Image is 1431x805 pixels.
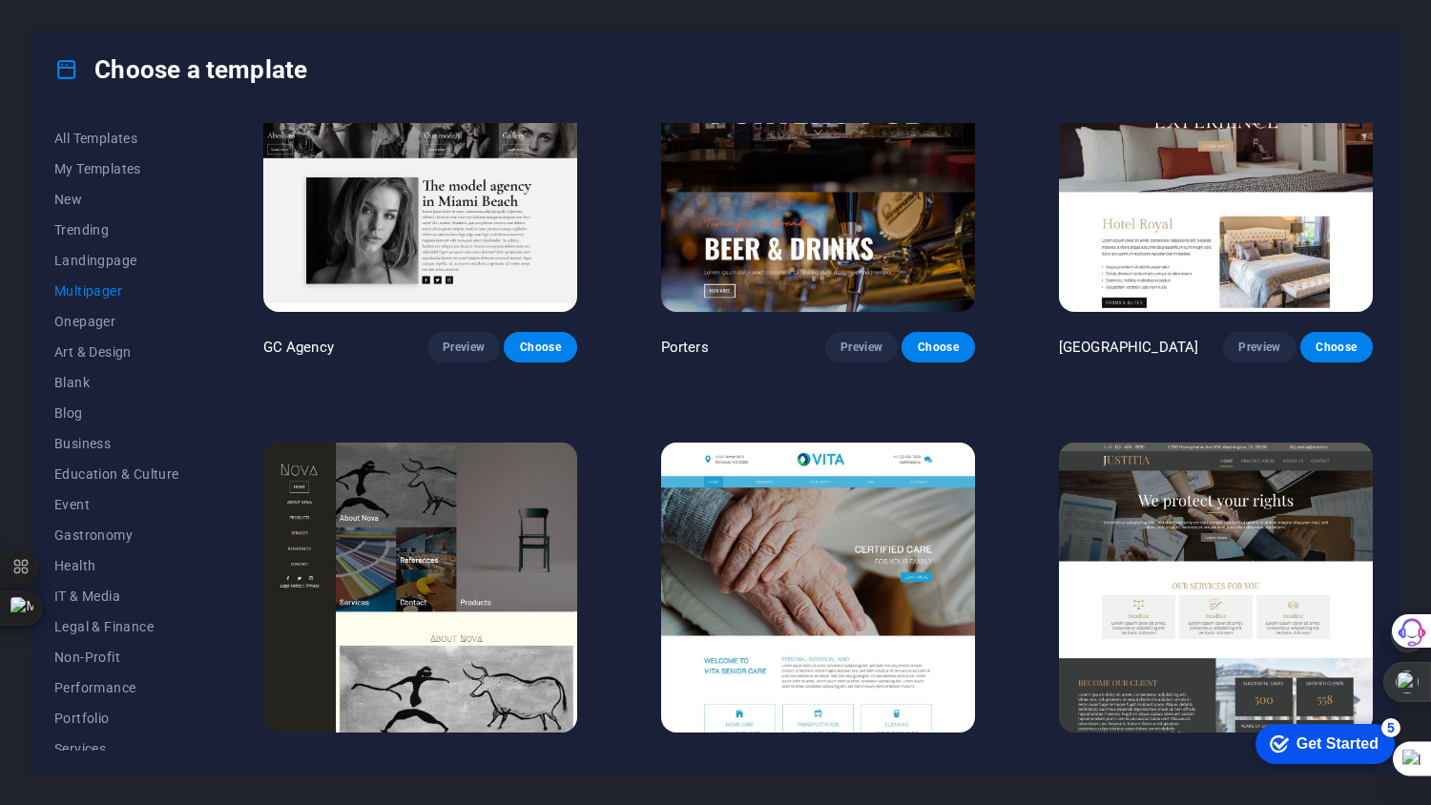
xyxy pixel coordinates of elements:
[54,680,179,695] span: Performance
[56,21,138,38] div: Get Started
[54,711,179,726] span: Portfolio
[54,581,179,611] button: IT & Media
[661,23,975,312] img: Porters
[54,215,179,245] button: Trending
[54,466,179,482] span: Education & Culture
[443,340,485,355] span: Preview
[54,611,179,642] button: Legal & Finance
[54,154,179,184] button: My Templates
[54,123,179,154] button: All Templates
[1238,340,1280,355] span: Preview
[519,340,561,355] span: Choose
[54,192,179,207] span: New
[54,650,179,665] span: Non-Profit
[902,332,974,362] button: Choose
[1316,340,1358,355] span: Choose
[54,161,179,176] span: My Templates
[54,642,179,672] button: Non-Profit
[1300,332,1373,362] button: Choose
[54,375,179,390] span: Blank
[54,314,179,329] span: Onepager
[427,332,500,362] button: Preview
[54,306,179,337] button: Onepager
[54,283,179,299] span: Multipager
[661,443,975,732] img: Vita
[54,527,179,543] span: Gastronomy
[15,10,155,50] div: Get Started 5 items remaining, 0% complete
[54,222,179,237] span: Trending
[825,332,898,362] button: Preview
[54,550,179,581] button: Health
[141,4,160,23] div: 5
[54,436,179,451] span: Business
[263,338,334,357] p: GC Agency
[840,340,882,355] span: Preview
[54,703,179,733] button: Portfolio
[54,428,179,459] button: Business
[54,344,179,360] span: Art & Design
[54,459,179,489] button: Education & Culture
[263,443,577,732] img: Nova
[54,131,179,146] span: All Templates
[54,276,179,306] button: Multipager
[54,741,179,756] span: Services
[54,337,179,367] button: Art & Design
[54,672,179,703] button: Performance
[917,340,959,355] span: Choose
[1059,23,1373,312] img: Hotel Royal
[504,332,576,362] button: Choose
[54,733,179,764] button: Services
[661,338,709,357] p: Porters
[54,405,179,421] span: Blog
[54,520,179,550] button: Gastronomy
[54,54,307,85] h4: Choose a template
[1059,443,1373,732] img: Justitia
[54,489,179,520] button: Event
[54,619,179,634] span: Legal & Finance
[54,588,179,604] span: IT & Media
[54,245,179,276] button: Landingpage
[54,558,179,573] span: Health
[54,497,179,512] span: Event
[54,367,179,398] button: Blank
[54,184,179,215] button: New
[1059,338,1198,357] p: [GEOGRAPHIC_DATA]
[1223,332,1296,362] button: Preview
[263,23,577,312] img: GC Agency
[54,398,179,428] button: Blog
[54,253,179,268] span: Landingpage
